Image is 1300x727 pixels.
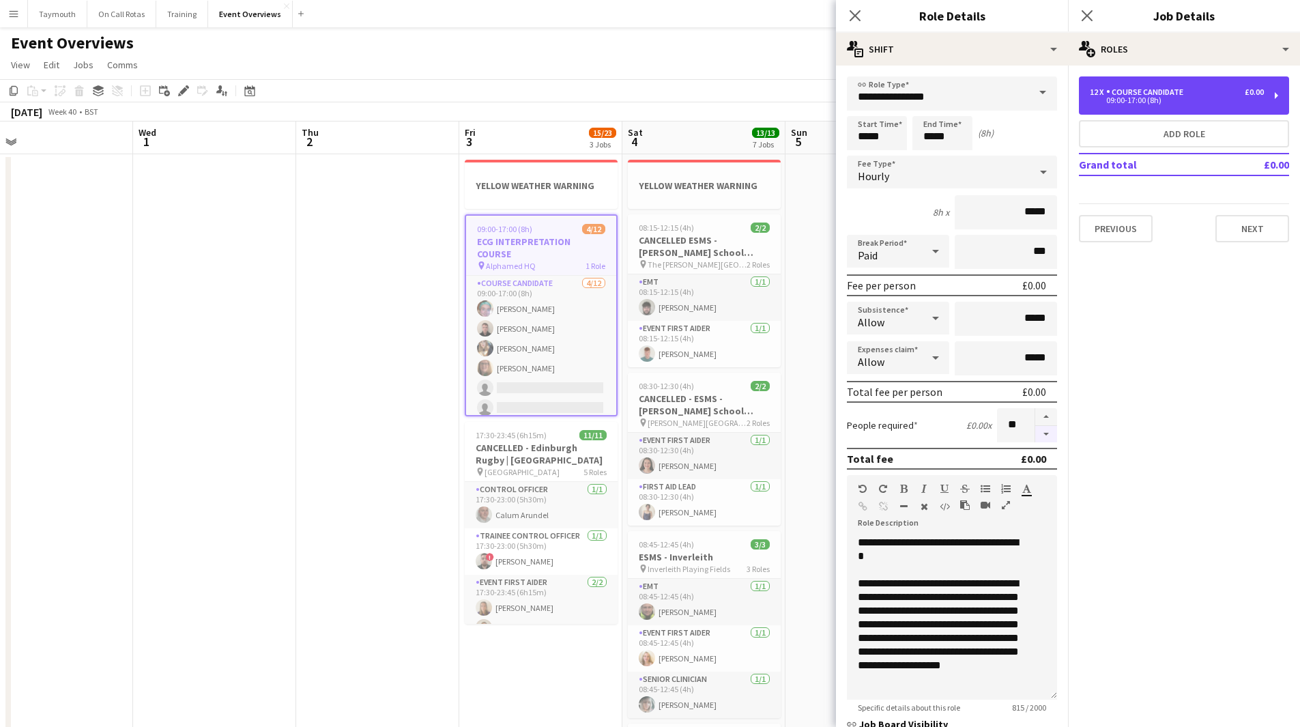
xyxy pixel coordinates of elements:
div: (8h) [978,127,994,139]
app-card-role: EMT1/108:15-12:15 (4h)[PERSON_NAME] [628,274,781,321]
button: HTML Code [940,501,949,512]
span: Allow [858,355,884,369]
a: View [5,56,35,74]
button: Text Color [1022,483,1031,494]
span: 13/13 [752,128,779,138]
div: Total fee per person [847,385,942,399]
span: 09:00-17:00 (8h) [477,224,532,234]
h3: ECG INTERPRETATION COURSE [466,236,616,260]
div: £0.00 [1021,452,1046,466]
div: [DATE] [11,105,42,119]
button: Taymouth [28,1,87,27]
div: YELLOW WEATHER WARNING [628,160,781,209]
button: Paste as plain text [960,500,970,511]
app-card-role: Control Officer1/117:30-23:00 (5h30m)Calum Arundel [465,482,618,528]
span: View [11,59,30,71]
button: Redo [878,483,888,494]
a: Jobs [68,56,99,74]
span: Sun [791,126,807,139]
app-job-card: 08:30-12:30 (4h)2/2CANCELLED - ESMS - [PERSON_NAME] School Sports [PERSON_NAME][GEOGRAPHIC_DATA]2... [628,373,781,526]
button: Horizontal Line [899,501,908,512]
div: 3 Jobs [590,139,616,149]
app-card-role: Event First Aider1/108:45-12:45 (4h)[PERSON_NAME] [628,625,781,672]
div: Shift [836,33,1068,66]
div: £0.00 [1022,385,1046,399]
div: Fee per person [847,279,916,292]
span: 4/12 [582,224,605,234]
button: Event Overviews [208,1,293,27]
span: 3 [463,134,476,149]
button: Strikethrough [960,483,970,494]
span: Fri [465,126,476,139]
app-card-role: Course Candidate4/1209:00-17:00 (8h)[PERSON_NAME][PERSON_NAME][PERSON_NAME][PERSON_NAME] [466,276,616,540]
span: 3/3 [751,539,770,550]
span: Jobs [73,59,93,71]
span: 11/11 [579,430,607,440]
button: Clear Formatting [919,501,929,512]
span: Hourly [858,169,889,183]
h3: CANCELLED - ESMS - [PERSON_NAME] School Sports [628,393,781,417]
h3: Role Details [836,7,1068,25]
span: 5 Roles [583,467,607,477]
span: Wed [139,126,156,139]
span: 08:30-12:30 (4h) [639,381,694,391]
app-job-card: 17:30-23:45 (6h15m)11/11CANCELLED - Edinburgh Rugby | [GEOGRAPHIC_DATA] [GEOGRAPHIC_DATA]5 RolesC... [465,422,618,624]
h3: YELLOW WEATHER WARNING [628,180,781,192]
span: Specific details about this role [847,702,971,713]
button: Bold [899,483,908,494]
span: [GEOGRAPHIC_DATA] [485,467,560,477]
div: BST [85,106,98,117]
span: [PERSON_NAME][GEOGRAPHIC_DATA] [648,418,747,428]
button: Undo [858,483,867,494]
div: 7 Jobs [753,139,779,149]
span: 2 Roles [747,418,770,428]
span: Alphamed HQ [486,261,536,271]
span: 2 Roles [747,259,770,270]
h3: CANCELLED - Edinburgh Rugby | [GEOGRAPHIC_DATA] [465,442,618,466]
h3: ESMS - Inverleith [628,551,781,563]
span: Edit [44,59,59,71]
td: £0.00 [1224,154,1289,175]
span: 1 Role [586,261,605,271]
span: Week 40 [45,106,79,117]
h1: Event Overviews [11,33,134,53]
div: 08:15-12:15 (4h)2/2CANCELLED ESMS - [PERSON_NAME] School Sports The [PERSON_NAME][GEOGRAPHIC_DATA... [628,214,781,367]
button: Increase [1035,408,1057,426]
a: Edit [38,56,65,74]
span: Inverleith Playing Fields [648,564,730,574]
div: 12 x [1090,87,1106,97]
span: 815 / 2000 [1001,702,1057,713]
span: ! [486,553,494,561]
app-card-role: Trainee Control Officer1/117:30-23:00 (5h30m)![PERSON_NAME] [465,528,618,575]
div: 08:45-12:45 (4h)3/3ESMS - Inverleith Inverleith Playing Fields3 RolesEMT1/108:45-12:45 (4h)[PERSO... [628,531,781,718]
div: £0.00 [1022,279,1046,292]
button: Decrease [1035,426,1057,443]
span: Comms [107,59,138,71]
span: 2/2 [751,223,770,233]
app-job-card: 09:00-17:00 (8h)4/12ECG INTERPRETATION COURSE Alphamed HQ1 RoleCourse Candidate4/1209:00-17:00 (8... [465,214,618,416]
div: Roles [1068,33,1300,66]
span: Allow [858,315,884,329]
td: Grand total [1079,154,1224,175]
button: Insert video [981,500,990,511]
app-job-card: YELLOW WEATHER WARNING [465,160,618,209]
div: Total fee [847,452,893,466]
div: Course Candidate [1106,87,1189,97]
span: Sat [628,126,643,139]
span: 08:45-12:45 (4h) [639,539,694,550]
label: People required [847,419,918,431]
button: On Call Rotas [87,1,156,27]
span: 3 Roles [747,564,770,574]
button: Unordered List [981,483,990,494]
div: 09:00-17:00 (8h) [1090,97,1264,104]
app-card-role: Event First Aider1/108:15-12:15 (4h)[PERSON_NAME] [628,321,781,367]
span: 4 [626,134,643,149]
a: Comms [102,56,143,74]
button: Ordered List [1001,483,1011,494]
button: Previous [1079,215,1153,242]
div: 8h x [933,206,949,218]
app-card-role: Event First Aider2/217:30-23:45 (6h15m)[PERSON_NAME][PERSON_NAME] [465,575,618,641]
